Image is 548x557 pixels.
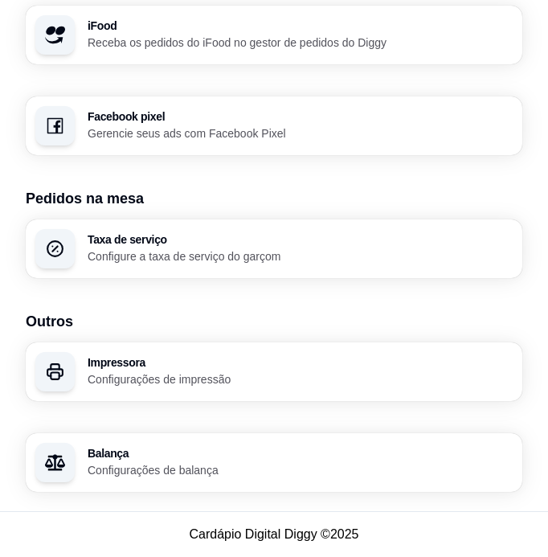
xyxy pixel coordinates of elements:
h3: Taxa de serviço [88,234,513,245]
p: Configurações de impressão [88,371,513,387]
p: Gerencie seus ads com Facebook Pixel [88,125,513,141]
h3: iFood [88,20,513,31]
h3: Outros [26,310,522,333]
p: Configure a taxa de serviço do garçom [88,248,513,264]
p: Configurações de balança [88,462,513,478]
h3: Balança [88,448,513,459]
h3: Pedidos na mesa [26,187,522,210]
button: BalançaConfigurações de balança [26,433,522,492]
button: Taxa de serviçoConfigure a taxa de serviço do garçom [26,219,522,278]
h3: Impressora [88,357,513,368]
h3: Facebook pixel [88,111,513,122]
button: Facebook pixelGerencie seus ads com Facebook Pixel [26,96,522,155]
button: ImpressoraConfigurações de impressão [26,342,522,401]
button: iFoodReceba os pedidos do iFood no gestor de pedidos do Diggy [26,6,522,64]
p: Receba os pedidos do iFood no gestor de pedidos do Diggy [88,35,513,51]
